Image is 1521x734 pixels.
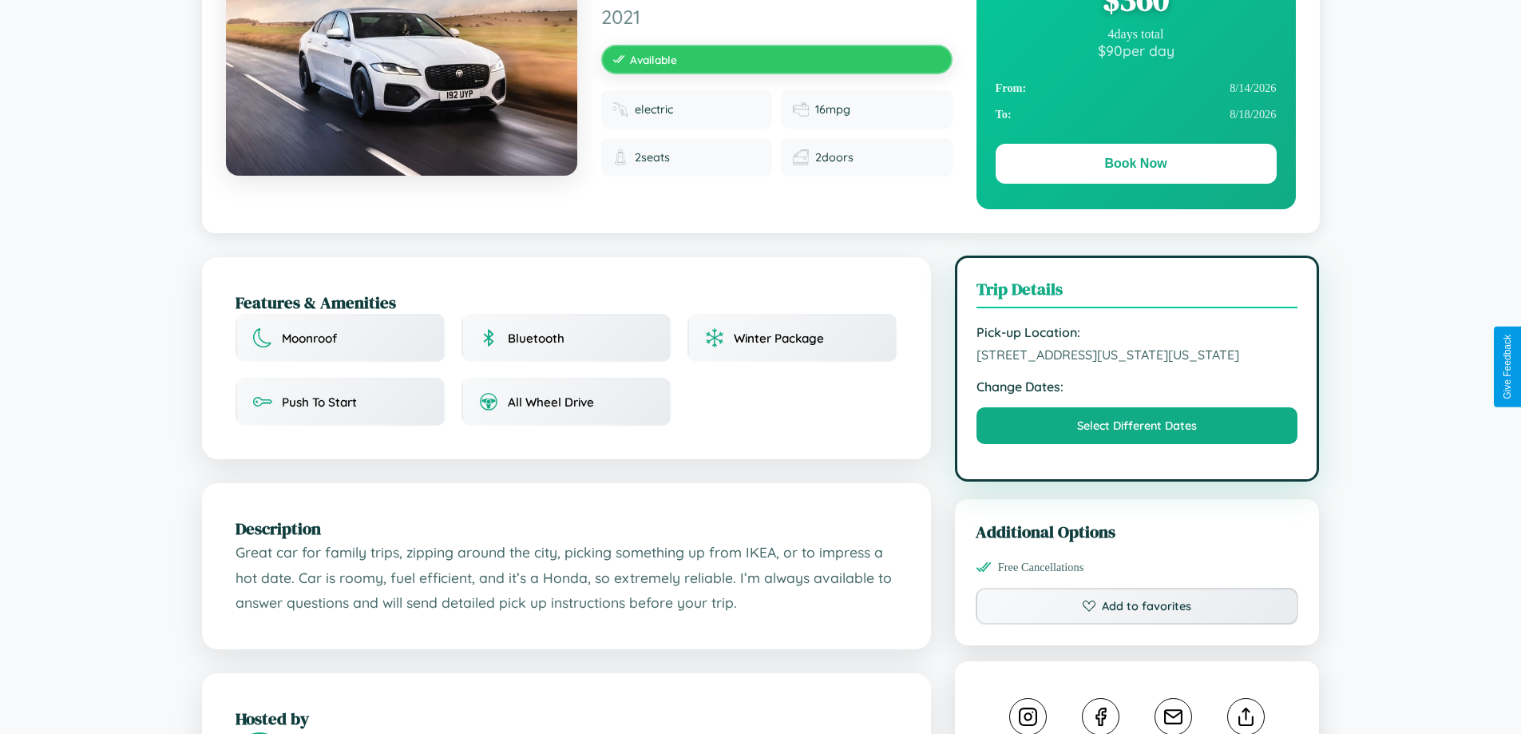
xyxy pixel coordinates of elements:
[236,291,897,314] h2: Features & Amenities
[996,81,1027,95] strong: From:
[996,75,1277,101] div: 8 / 14 / 2026
[976,324,1298,340] strong: Pick-up Location:
[976,379,1298,395] strong: Change Dates:
[282,331,337,346] span: Moonroof
[976,347,1298,363] span: [STREET_ADDRESS][US_STATE][US_STATE]
[815,150,854,165] span: 2 doors
[996,108,1012,121] strong: To:
[612,149,628,165] img: Seats
[1502,335,1513,399] div: Give Feedback
[996,144,1277,184] button: Book Now
[508,331,564,346] span: Bluetooth
[635,102,673,117] span: electric
[236,540,897,616] p: Great car for family trips, zipping around the city, picking something up from IKEA, or to impres...
[601,5,953,29] span: 2021
[793,101,809,117] img: Fuel efficiency
[996,42,1277,59] div: $ 90 per day
[612,101,628,117] img: Fuel type
[734,331,824,346] span: Winter Package
[976,407,1298,444] button: Select Different Dates
[976,588,1299,625] button: Add to favorites
[508,395,594,410] span: All Wheel Drive
[996,27,1277,42] div: 4 days total
[976,520,1299,543] h3: Additional Options
[998,561,1084,574] span: Free Cancellations
[635,150,670,165] span: 2 seats
[282,395,357,410] span: Push To Start
[236,517,897,540] h2: Description
[815,102,850,117] span: 16 mpg
[976,277,1298,308] h3: Trip Details
[793,149,809,165] img: Doors
[996,101,1277,128] div: 8 / 18 / 2026
[630,53,677,66] span: Available
[236,707,897,730] h2: Hosted by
